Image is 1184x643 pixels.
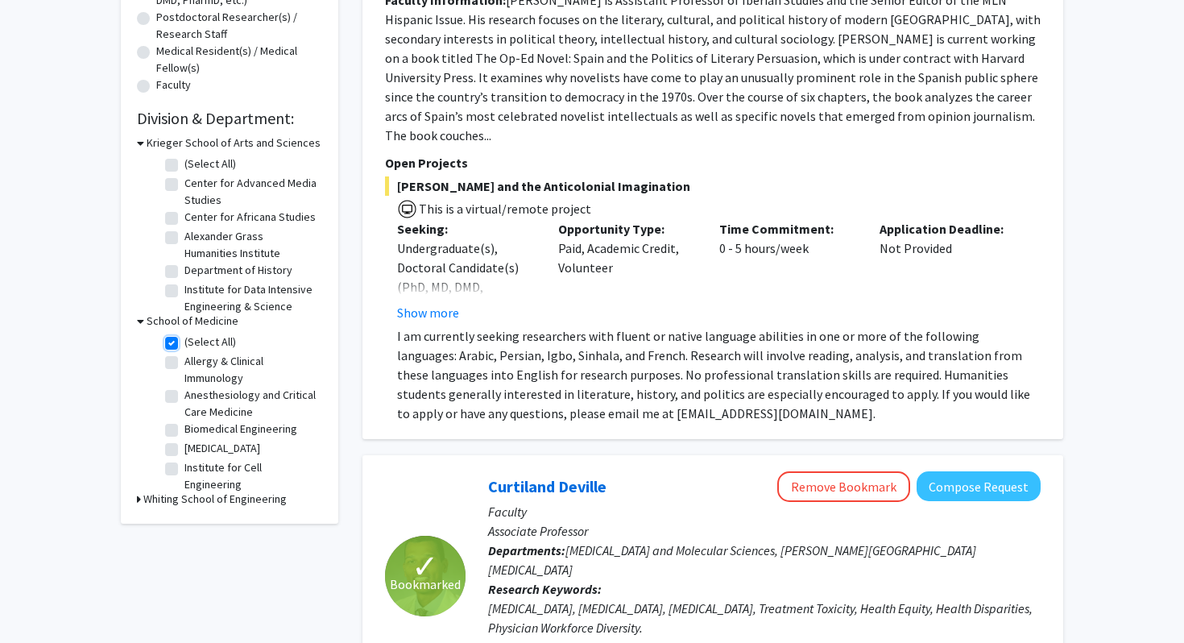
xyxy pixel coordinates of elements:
span: [PERSON_NAME] and the Anticolonial Imagination [385,176,1041,196]
p: Application Deadline: [880,219,1016,239]
label: [MEDICAL_DATA] [184,440,260,457]
label: Biomedical Engineering [184,421,297,438]
b: Research Keywords: [488,581,602,597]
label: Alexander Grass Humanities Institute [184,228,318,262]
button: Compose Request to Curtiland Deville [917,471,1041,501]
h2: Division & Department: [137,109,322,128]
label: Center for Africana Studies [184,209,316,226]
p: Opportunity Type: [558,219,695,239]
p: I am currently seeking researchers with fluent or native language abilities in one or more of the... [397,326,1041,423]
label: Anesthesiology and Critical Care Medicine [184,387,318,421]
div: [MEDICAL_DATA], [MEDICAL_DATA], [MEDICAL_DATA], Treatment Toxicity, Health Equity, Health Dispari... [488,599,1041,637]
h3: School of Medicine [147,313,238,330]
p: Seeking: [397,219,534,239]
label: Faculty [156,77,191,93]
p: Faculty [488,502,1041,521]
h3: Krieger School of Arts and Sciences [147,135,321,151]
button: Show more [397,303,459,322]
label: Institute for Cell Engineering [184,459,318,493]
label: Medical Resident(s) / Medical Fellow(s) [156,43,322,77]
span: Bookmarked [390,575,461,594]
button: Remove Bookmark [777,471,910,502]
span: This is a virtual/remote project [417,201,591,217]
div: Paid, Academic Credit, Volunteer [546,219,707,322]
p: Time Commitment: [719,219,856,239]
p: Open Projects [385,153,1041,172]
label: Institute for Data Intensive Engineering & Science (IDIES) [184,281,318,332]
b: Departments: [488,542,565,558]
div: 0 - 5 hours/week [707,219,868,322]
label: Center for Advanced Media Studies [184,175,318,209]
label: Allergy & Clinical Immunology [184,353,318,387]
p: Associate Professor [488,521,1041,541]
div: Not Provided [867,219,1029,322]
label: (Select All) [184,156,236,172]
span: [MEDICAL_DATA] and Molecular Sciences, [PERSON_NAME][GEOGRAPHIC_DATA][MEDICAL_DATA] [488,542,976,578]
a: Curtiland Deville [488,476,606,496]
span: ✓ [412,558,439,575]
div: Undergraduate(s), Doctoral Candidate(s) (PhD, MD, DMD, PharmD, etc.) [397,239,534,316]
label: Department of History [184,262,292,279]
iframe: Chat [12,570,68,631]
label: (Select All) [184,334,236,351]
h3: Whiting School of Engineering [143,491,287,508]
label: Postdoctoral Researcher(s) / Research Staff [156,9,322,43]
